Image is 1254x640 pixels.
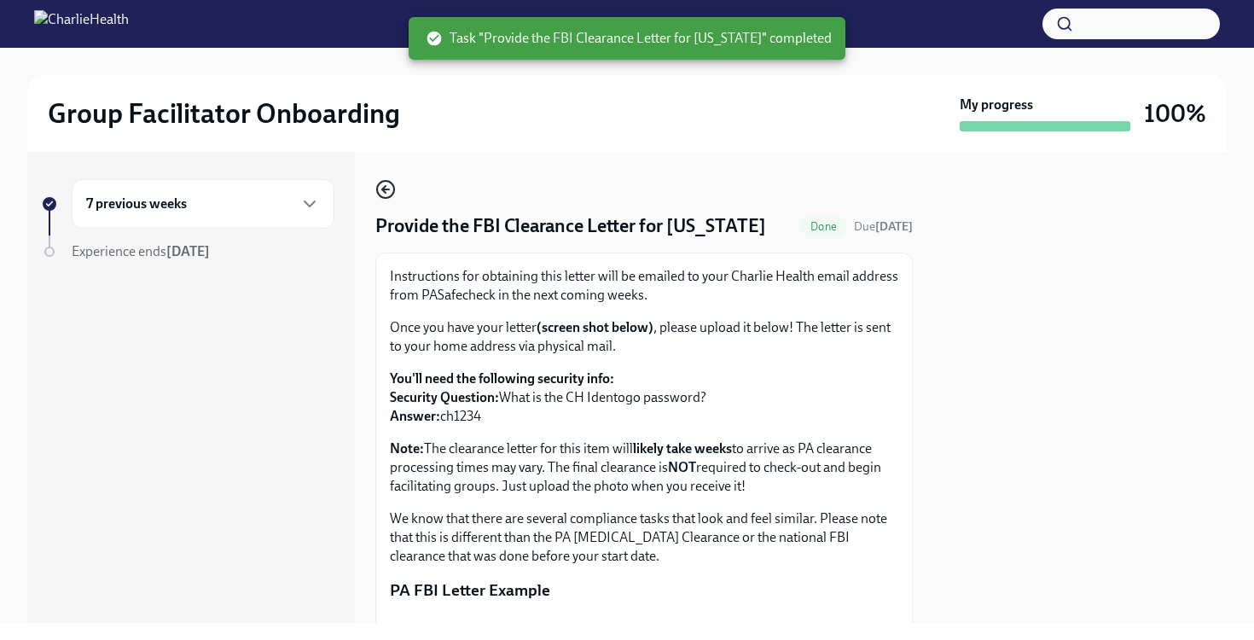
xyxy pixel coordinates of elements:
[633,440,732,457] strong: likely take weeks
[390,440,424,457] strong: Note:
[390,318,898,356] p: Once you have your letter , please upload it below! The letter is sent to your home address via p...
[426,29,832,48] span: Task "Provide the FBI Clearance Letter for [US_STATE]" completed
[537,319,653,335] strong: (screen shot below)
[668,459,696,475] strong: NOT
[390,267,898,305] p: Instructions for obtaining this letter will be emailed to your Charlie Health email address from ...
[390,369,898,426] p: What is the CH Identogo password? ch1234
[854,219,913,234] span: Due
[1144,98,1206,129] h3: 100%
[390,439,898,496] p: The clearance letter for this item will to arrive as PA clearance processing times may vary. The ...
[875,219,913,234] strong: [DATE]
[390,408,440,424] strong: Answer:
[86,195,187,213] h6: 7 previous weeks
[800,220,847,233] span: Done
[390,579,898,602] p: PA FBI Letter Example
[48,96,400,131] h2: Group Facilitator Onboarding
[72,243,210,259] span: Experience ends
[390,370,614,387] strong: You'll need the following security info:
[72,179,334,229] div: 7 previous weeks
[960,96,1033,114] strong: My progress
[854,218,913,235] span: September 16th, 2025 10:00
[34,10,129,38] img: CharlieHealth
[390,389,499,405] strong: Security Question:
[390,509,898,566] p: We know that there are several compliance tasks that look and feel similar. Please note that this...
[375,213,766,239] h4: Provide the FBI Clearance Letter for [US_STATE]
[166,243,210,259] strong: [DATE]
